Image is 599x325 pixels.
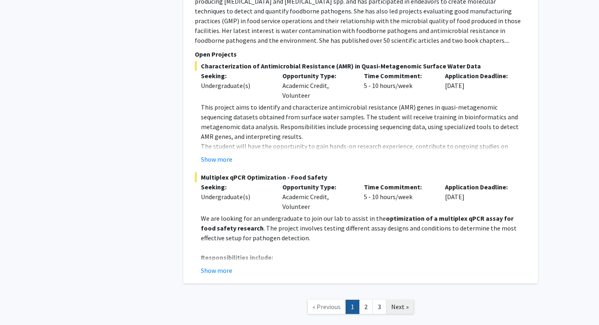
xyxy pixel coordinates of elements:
[201,102,526,141] p: This project aims to identify and characterize antimicrobial resistance (AMR) genes in quasi-meta...
[282,71,352,81] p: Opportunity Type:
[439,182,520,211] div: [DATE]
[359,300,373,314] a: 2
[445,182,514,192] p: Application Deadline:
[346,300,359,314] a: 1
[201,141,526,171] p: The student will have the opportunity to gain hands-on research experience, contribute to ongoing...
[195,172,526,182] span: Multiplex qPCR Optimization - Food Safety
[183,292,538,325] nav: Page navigation
[364,71,433,81] p: Time Commitment:
[201,81,270,90] div: Undergraduate(s)
[372,300,386,314] a: 3
[195,49,526,59] p: Open Projects
[364,182,433,192] p: Time Commitment:
[201,71,270,81] p: Seeking:
[201,266,232,275] button: Show more
[358,182,439,211] div: 5 - 10 hours/week
[445,71,514,81] p: Application Deadline:
[313,303,341,311] span: « Previous
[201,192,270,202] div: Undergraduate(s)
[276,182,358,211] div: Academic Credit, Volunteer
[391,303,409,311] span: Next »
[201,213,526,243] p: We are looking for an undergraduate to join our lab to assist in the . The project involves testi...
[195,61,526,71] span: Characterization of Antimicrobial Resistance (AMR) in Quasi-Metagenomic Surface Water Data
[276,71,358,100] div: Academic Credit, Volunteer
[358,71,439,100] div: 5 - 10 hours/week
[439,71,520,100] div: [DATE]
[386,300,414,314] a: Next
[201,182,270,192] p: Seeking:
[201,253,273,261] strong: Responsibilities include:
[6,288,35,319] iframe: Chat
[282,182,352,192] p: Opportunity Type:
[201,154,232,164] button: Show more
[307,300,346,314] a: Previous Page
